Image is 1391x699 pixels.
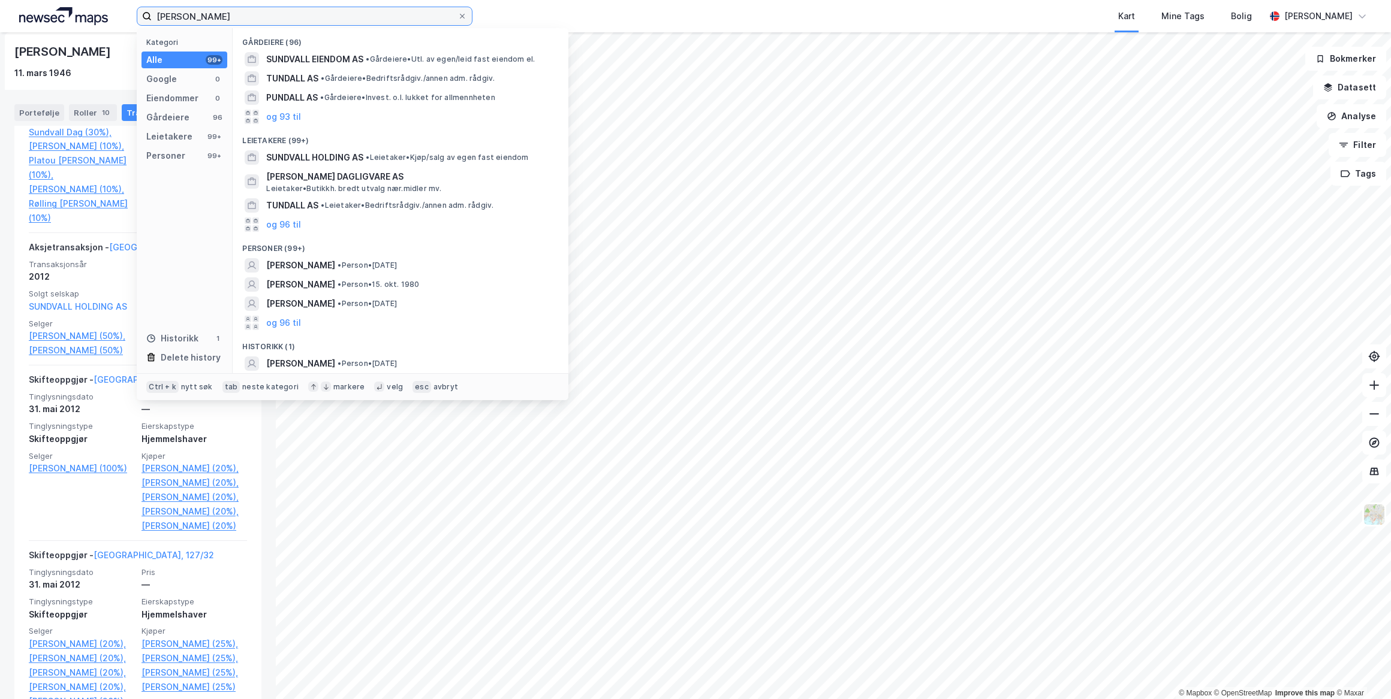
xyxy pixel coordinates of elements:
span: [PERSON_NAME] [266,258,335,273]
div: Skifteoppgjør - [29,548,214,567]
span: Tinglysningsdato [29,392,134,402]
div: avbryt [433,382,458,392]
a: [PERSON_NAME] (25%) [141,680,247,694]
span: TUNDALL AS [266,71,318,86]
div: Leietakere [146,129,192,144]
span: • [321,201,324,210]
div: 2012 [29,270,134,284]
img: logo.a4113a55bc3d86da70a041830d287a7e.svg [19,7,108,25]
div: Leietakere (99+) [233,126,568,148]
span: [PERSON_NAME] [266,356,335,371]
div: Hjemmelshaver [141,432,247,446]
a: [PERSON_NAME] (100%) [29,461,134,476]
a: [PERSON_NAME] (50%), [29,329,134,343]
span: Person • [DATE] [338,261,397,270]
a: [PERSON_NAME] (50%) [29,343,134,358]
a: [PERSON_NAME] (25%), [141,665,247,680]
span: PUNDALL AS [266,90,318,105]
div: Personer (99+) [233,234,568,256]
a: [PERSON_NAME] (20%), [141,476,247,490]
img: Z [1363,503,1386,526]
div: 11. mars 1946 [14,66,71,80]
button: og 93 til [266,110,301,124]
a: [PERSON_NAME] (10%), [29,139,134,153]
a: [PERSON_NAME] (20%), [141,504,247,519]
div: 10 [100,107,112,119]
div: Gårdeiere [146,110,189,125]
a: Mapbox [1179,689,1212,697]
div: esc [413,381,431,393]
div: 31. mai 2012 [29,402,134,416]
div: Roller [69,104,117,121]
a: [PERSON_NAME] (25%), [141,651,247,665]
div: Kontrollprogram for chat [1331,641,1391,699]
div: [PERSON_NAME] [1284,9,1353,23]
span: • [366,153,369,162]
div: 0 [213,93,222,103]
div: markere [333,382,365,392]
div: Personer [146,149,185,163]
button: Datasett [1313,75,1386,99]
a: Rølling [PERSON_NAME] (10%) [29,196,134,225]
div: Gårdeiere (96) [233,28,568,50]
div: Transaksjoner [122,104,206,121]
a: [PERSON_NAME] (20%), [29,665,134,680]
span: Leietaker • Kjøp/salg av egen fast eiendom [366,153,528,162]
a: [PERSON_NAME] (20%), [141,461,247,476]
a: Platou [PERSON_NAME] (10%), [29,153,134,182]
div: Historikk (1) [233,332,568,354]
span: Eierskapstype [141,421,247,431]
div: Skifteoppgjør - [29,373,214,392]
a: [PERSON_NAME] (10%), [29,182,134,196]
div: nytt søk [181,382,213,392]
div: Delete history [161,350,221,365]
button: og 96 til [266,316,301,330]
div: Mine Tags [1161,9,1205,23]
div: velg [387,382,403,392]
span: Person • 15. okt. 1980 [338,280,419,289]
div: Historikk [146,331,198,346]
div: Hjemmelshaver [141,607,247,622]
span: Selger [29,626,134,636]
span: Tinglysningstype [29,597,134,607]
div: Aksjetransaksjon - [29,240,227,259]
span: Gårdeiere • Invest. o.l. lukket for allmennheten [320,93,495,102]
a: [GEOGRAPHIC_DATA], 127/32 [94,550,214,560]
div: 1 [213,334,222,343]
div: neste kategori [242,382,299,392]
div: 99+ [206,55,222,65]
span: • [338,280,341,289]
span: Tinglysningstype [29,421,134,431]
div: Skifteoppgjør [29,607,134,622]
div: 96 [213,113,222,122]
span: • [321,74,324,83]
span: Transaksjonsår [29,259,134,270]
div: Portefølje [14,104,64,121]
div: — [141,402,247,416]
a: Improve this map [1275,689,1335,697]
span: TUNDALL AS [266,198,318,213]
span: • [320,93,324,102]
a: Sundvall Dag (30%), [29,125,134,140]
a: [GEOGRAPHIC_DATA], 127/32 [94,374,214,385]
div: Eiendommer [146,91,198,105]
span: Leietaker • Bedriftsrådgiv./annen adm. rådgiv. [321,201,493,210]
div: Alle [146,53,162,67]
span: SUNDVALL EIENDOM AS [266,52,363,66]
span: Selger [29,319,134,329]
span: Tinglysningsdato [29,567,134,577]
input: Søk på adresse, matrikkel, gårdeiere, leietakere eller personer [152,7,457,25]
a: [PERSON_NAME] (20%), [141,490,247,504]
span: • [338,299,341,308]
button: Filter [1329,133,1386,157]
button: Analyse [1317,104,1386,128]
div: 0 [213,74,222,84]
span: [PERSON_NAME] [266,296,335,311]
span: Kjøper [141,451,247,461]
a: [GEOGRAPHIC_DATA], 114/21 [109,242,227,252]
a: [PERSON_NAME] (20%), [29,637,134,651]
div: Google [146,72,177,86]
span: Person • [DATE] [338,359,397,368]
button: og 96 til [266,217,301,232]
div: 99+ [206,132,222,141]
